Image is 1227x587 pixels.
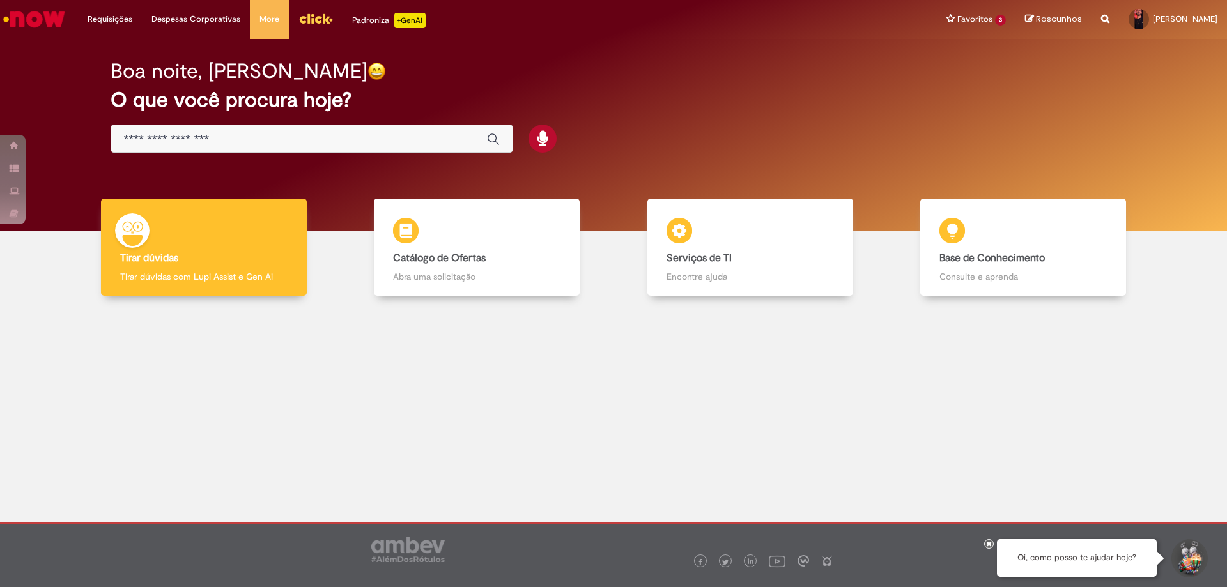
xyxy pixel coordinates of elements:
b: Tirar dúvidas [120,252,178,264]
a: Tirar dúvidas Tirar dúvidas com Lupi Assist e Gen Ai [67,199,341,296]
img: logo_footer_naosei.png [821,555,833,567]
b: Catálogo de Ofertas [393,252,486,264]
img: logo_footer_facebook.png [697,559,704,565]
img: click_logo_yellow_360x200.png [298,9,333,28]
img: logo_footer_workplace.png [798,555,809,567]
span: Rascunhos [1036,13,1082,25]
div: Oi, como posso te ajudar hoje? [997,539,1157,577]
p: +GenAi [394,13,426,28]
span: Despesas Corporativas [151,13,240,26]
div: Padroniza [352,13,426,28]
span: Requisições [88,13,132,26]
span: Favoritos [957,13,992,26]
b: Serviços de TI [667,252,732,264]
a: Catálogo de Ofertas Abra uma solicitação [341,199,614,296]
img: logo_footer_youtube.png [769,553,785,569]
a: Serviços de TI Encontre ajuda [613,199,887,296]
span: More [259,13,279,26]
img: logo_footer_ambev_rotulo_gray.png [371,537,445,562]
img: happy-face.png [367,62,386,80]
a: Rascunhos [1025,13,1082,26]
img: logo_footer_twitter.png [722,559,729,565]
p: Abra uma solicitação [393,270,560,283]
p: Encontre ajuda [667,270,834,283]
span: [PERSON_NAME] [1153,13,1217,24]
h2: Boa noite, [PERSON_NAME] [111,60,367,82]
h2: O que você procura hoje? [111,89,1117,111]
p: Tirar dúvidas com Lupi Assist e Gen Ai [120,270,288,283]
p: Consulte e aprenda [939,270,1107,283]
span: 3 [995,15,1006,26]
img: logo_footer_linkedin.png [748,558,754,566]
button: Iniciar Conversa de Suporte [1169,539,1208,577]
a: Base de Conhecimento Consulte e aprenda [887,199,1161,296]
b: Base de Conhecimento [939,252,1045,264]
img: ServiceNow [1,6,67,32]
